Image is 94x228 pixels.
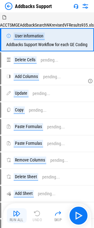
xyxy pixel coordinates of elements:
[50,158,68,163] div: pending...
[43,75,61,79] div: pending...
[7,208,27,223] button: Run All
[41,58,58,62] div: pending...
[42,175,60,179] div: pending...
[14,32,45,40] div: User information
[6,32,87,47] div: Addbacks Support Workflow for each GE Coding
[88,79,93,84] svg: Adding a column to match the table structure of the Addbacks review file
[29,108,47,113] div: pending...
[14,190,34,197] div: Add Sheet
[14,56,37,64] div: Delete Cells
[14,123,43,131] div: Paste Formulas
[15,3,52,9] div: Addbacks Support
[33,91,50,96] div: pending...
[14,73,39,80] div: Add Columns
[74,211,83,221] img: Main button
[10,218,24,222] div: Run All
[5,2,12,10] img: Back
[48,208,68,223] button: Skip
[13,210,20,217] img: Run All
[14,140,43,147] div: Paste Formulas
[82,2,89,10] img: Settings menu
[54,210,62,217] img: Skip
[14,157,46,164] div: Remove Columns
[47,125,65,129] div: pending...
[74,4,78,9] img: Support
[54,218,62,222] div: Skip
[47,141,65,146] div: pending...
[14,90,29,97] div: Update
[38,191,56,196] div: pending...
[14,106,25,114] div: Copy
[14,173,38,181] div: Delete Sheet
